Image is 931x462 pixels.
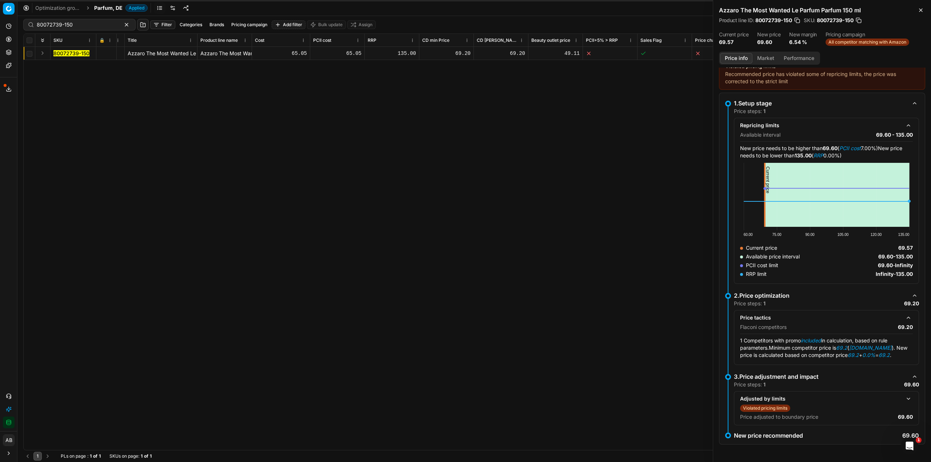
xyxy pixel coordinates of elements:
button: Go to next page [43,452,52,461]
strong: 69.60 [878,262,893,268]
span: 80072739-150 [755,17,792,24]
div: 65.05 [255,50,307,57]
span: Price change too high [695,37,736,43]
text: 75.00 [772,233,781,237]
span: SKUs on page : [109,453,139,459]
div: 69.20 [477,50,525,57]
div: Current price [740,244,777,252]
em: 69.2 [848,352,859,358]
div: Available price interval [740,253,800,260]
button: Price info [720,53,752,64]
button: Market [752,53,779,64]
h2: Azzaro The Most Wanted Le Parfum Parfum 150 ml [719,6,925,15]
div: 2.Price optimization [734,291,907,300]
button: Assign [347,20,376,29]
span: CD min Price [422,37,449,43]
div: : [61,453,101,459]
p: Available interval [740,131,780,138]
span: CD [PERSON_NAME] [477,37,518,43]
button: 80072739-150 [53,50,89,57]
p: Price steps: [734,300,766,307]
button: Pricing campaign [228,20,270,29]
span: Applied [125,4,148,12]
span: Product line name [200,37,238,43]
p: 69.20 [904,300,919,307]
dt: Current price [719,32,748,37]
strong: 1 [763,108,766,114]
div: - [876,270,913,278]
dd: 69.60 [757,39,780,46]
strong: 69.60 - [878,253,896,260]
p: Price adjusted to boundary price [740,413,818,421]
button: Performance [779,53,819,64]
nav: breadcrumb [35,4,148,12]
span: New price needs to be higher than ( 7.00%) [740,145,878,151]
em: 69.2 [836,345,847,351]
dd: 6.54 % [789,39,817,46]
p: Price steps: [734,108,766,115]
span: RRP [368,37,376,43]
strong: 135.00 [795,152,812,158]
span: Minimum competitor price is ( ). New price is calculated based on competitor price + = . [740,345,907,358]
em: RRP [814,152,823,158]
div: - [878,262,913,269]
p: 69.60 [898,413,913,421]
strong: Infinity [876,271,894,277]
strong: 1 [90,453,92,459]
button: Add filter [272,20,305,29]
text: 60.00 [744,233,753,237]
em: 0.0% [862,352,875,358]
div: Adjusted by limits [740,395,901,402]
p: 69.60 - 135.00 [876,131,913,138]
div: 3.Price adjustment and impact [734,372,907,381]
span: PCII+5% > RRP [586,37,618,43]
span: SKU : [804,18,815,23]
span: 80072739-150 [817,17,854,24]
span: Sales Flag [640,37,662,43]
strong: of [93,453,97,459]
nav: pagination [23,452,52,461]
div: Azzaro The Most Wanted Le Parfum Parfum 150 ml [200,50,249,57]
dd: 69.57 [719,39,748,46]
em: 69.2 [879,352,890,358]
span: Cost [255,37,264,43]
dt: New margin [789,32,817,37]
text: Current price [765,166,771,193]
iframe: Intercom live chat [901,437,918,455]
span: PLs on page [61,453,86,459]
dt: Pricing campaign [826,32,909,37]
strong: 1 [99,453,101,459]
p: 69.60 [902,433,919,438]
p: Flaconi competitors [740,324,787,331]
text: 120.00 [871,233,882,237]
span: SKU [53,37,63,43]
div: Recommended price has violated some of repricing limits, the price was corrected to the strict limit [725,71,919,85]
span: Product line ID : [719,18,754,23]
strong: Infinity [895,262,913,268]
em: included [801,337,821,344]
text: 105.00 [838,233,849,237]
p: New price recommended [734,433,803,438]
mark: 80072739-150 [53,50,89,56]
div: 65.05 [313,50,361,57]
strong: 135.00 [896,253,913,260]
span: AB [3,435,14,446]
span: 1 Competitors with promo in calculation, based on rule parameters. [740,337,887,351]
span: Azzaro The Most Wanted Le Parfum Parfum 150 ml [128,50,250,56]
div: 49.11 [531,50,580,57]
em: [DOMAIN_NAME] [849,345,892,351]
button: Filter [150,20,175,29]
em: PCII cost [839,145,861,151]
dt: New price [757,32,780,37]
span: 1 [916,437,922,443]
p: Price steps: [734,381,766,388]
strong: 69.57 [898,245,913,251]
div: 69.20 [422,50,471,57]
button: 1 [33,452,42,461]
span: PCII cost [313,37,331,43]
text: 90.00 [805,233,814,237]
button: AB [3,434,15,446]
text: 135.00 [898,233,910,237]
span: All competitor matching with Amazon [826,39,909,46]
span: Title [128,37,137,43]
